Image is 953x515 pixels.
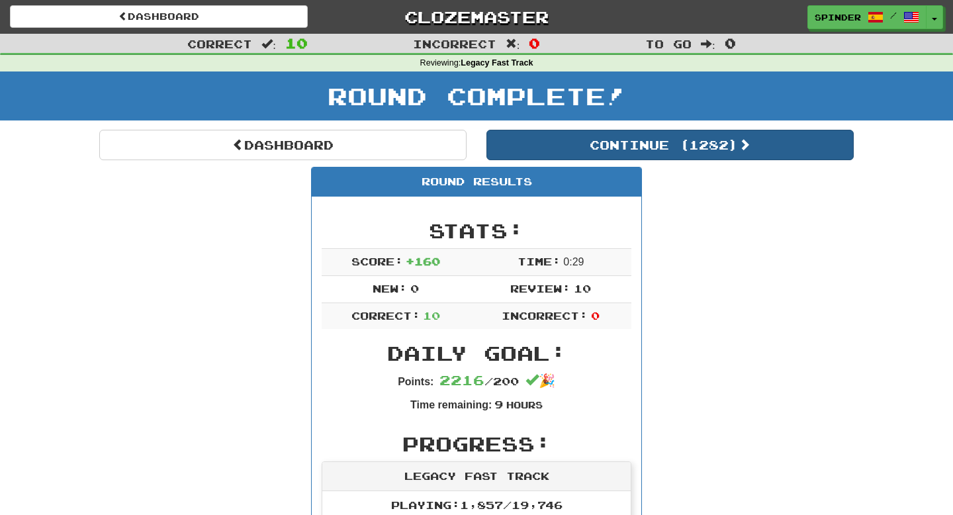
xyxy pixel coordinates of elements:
span: To go [645,37,692,50]
span: 🎉 [525,373,555,388]
a: Spinder / [807,5,927,29]
span: 10 [285,35,308,51]
div: Round Results [312,167,641,197]
small: Hours [506,399,543,410]
span: Spinder [815,11,861,23]
div: Legacy Fast Track [322,462,631,491]
h1: Round Complete! [5,83,948,109]
span: Playing: 1,857 / 19,746 [391,498,563,511]
span: 9 [494,398,503,410]
span: 10 [423,309,440,322]
span: / [890,11,897,20]
span: Incorrect [413,37,496,50]
span: Score: [351,255,403,267]
span: + 160 [406,255,440,267]
span: / 200 [439,375,519,387]
strong: Legacy Fast Track [461,58,533,68]
button: Continue (1282) [486,130,854,160]
span: 10 [574,282,591,295]
a: Dashboard [99,130,467,160]
span: Review: [510,282,570,295]
span: 0 [529,35,540,51]
span: 0 [410,282,419,295]
h2: Daily Goal: [322,342,631,364]
h2: Progress: [322,433,631,455]
span: : [506,38,520,50]
span: Correct [187,37,252,50]
span: 0 [591,309,600,322]
h2: Stats: [322,220,631,242]
strong: Points: [398,376,433,387]
span: Correct: [351,309,420,322]
span: 2216 [439,372,484,388]
span: Time: [518,255,561,267]
span: : [701,38,715,50]
span: 0 : 29 [563,256,584,267]
span: : [261,38,276,50]
a: Clozemaster [328,5,625,28]
span: 0 [725,35,736,51]
span: New: [373,282,407,295]
a: Dashboard [10,5,308,28]
span: Incorrect: [502,309,588,322]
strong: Time remaining: [410,399,492,410]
